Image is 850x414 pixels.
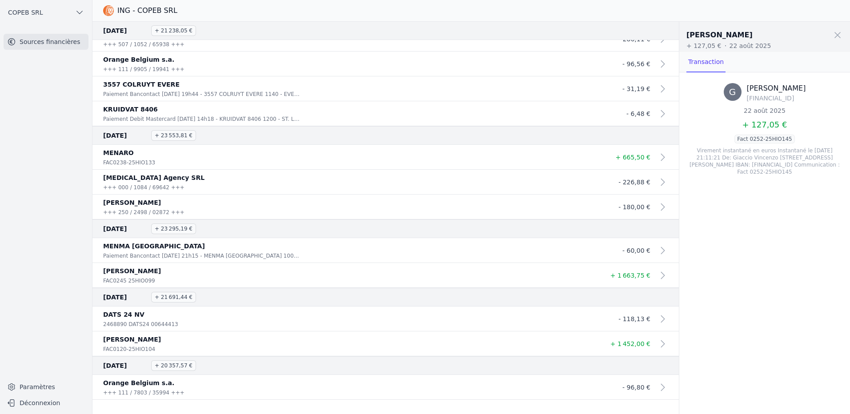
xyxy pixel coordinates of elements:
[151,130,196,141] span: + 23 553,81 €
[729,86,736,98] span: G
[92,170,679,195] a: [MEDICAL_DATA] Agency SRL +++ 000 / 1084 / 69642 +++ - 226,88 €
[103,309,597,320] p: DATS 24 NV
[618,179,650,186] span: - 226,88 €
[103,334,597,345] p: [PERSON_NAME]
[744,106,786,115] div: 22 août 2025
[622,85,650,92] span: - 31,19 €
[103,183,302,192] p: +++ 000 / 1084 / 69642 +++
[151,292,196,303] span: + 21 691,44 €
[626,110,650,117] span: - 6,48 €
[92,331,679,356] a: [PERSON_NAME] FAC0120-25HIO104 + 1 452,00 €
[103,90,302,99] p: Paiement Bancontact [DATE] 19h44 - 3557 COLRUYT EVERE 1140 - EVERE - BEL Numéro de carte 5244 35X...
[92,307,679,331] a: DATS 24 NV 2468890 DATS24 00644413 - 118,13 €
[103,208,302,217] p: +++ 250 / 2498 / 02872 +++
[103,54,597,65] p: Orange Belgium s.a.
[103,345,302,354] p: FAC0120-25HIO104
[618,315,650,322] span: - 118,13 €
[103,25,146,36] span: [DATE]
[103,360,146,371] span: [DATE]
[92,195,679,219] a: [PERSON_NAME] +++ 250 / 2498 / 02872 +++ - 180,00 €
[92,101,679,126] a: KRUIDVAT 8406 Paiement Debit Mastercard [DATE] 14h18 - KRUIDVAT 8406 1200 - ST. LAMBRECHT - BEL N...
[747,94,806,103] p: [FINANCIAL_ID]
[686,147,843,175] div: Virement instantané en euros Instantané le [DATE] 21:11:21 De: Giaccio Vincenzo [STREET_ADDRESS][...
[92,263,679,288] a: [PERSON_NAME] FAC0245 25HIO099 + 1 663,75 €
[103,251,302,260] p: Paiement Bancontact [DATE] 21h15 - MENMA [GEOGRAPHIC_DATA] 1000 - [GEOGRAPHIC_DATA] - BEL Numéro ...
[103,292,146,303] span: [DATE]
[103,40,302,49] p: +++ 507 / 1052 / 65938 +++
[610,272,650,279] span: + 1 663,75 €
[103,172,597,183] p: [MEDICAL_DATA] Agency SRL
[92,76,679,101] a: 3557 COLRUYT EVERE Paiement Bancontact [DATE] 19h44 - 3557 COLRUYT EVERE 1140 - EVERE - BEL Numér...
[103,241,597,251] p: MENMA [GEOGRAPHIC_DATA]
[4,5,88,20] button: COPEB SRL
[92,238,679,263] a: MENMA [GEOGRAPHIC_DATA] Paiement Bancontact [DATE] 21h15 - MENMA [GEOGRAPHIC_DATA] 1000 - [GEOGRA...
[4,380,88,394] a: Paramètres
[734,135,794,143] p: Fact 0252-25HIO145
[92,375,679,400] a: Orange Belgium s.a. +++ 111 / 7803 / 35994 +++ - 96,80 €
[622,247,650,254] span: - 60,00 €
[4,34,88,50] a: Sources financières
[4,396,88,410] button: Déconnexion
[92,52,679,76] a: Orange Belgium s.a. +++ 111 / 9905 / 19941 +++ - 96,56 €
[686,52,726,72] a: Transaction
[103,5,114,16] img: ING - COPEB SRL
[686,30,753,40] h2: [PERSON_NAME]
[151,223,196,234] span: + 23 295,19 €
[103,147,597,158] p: MENARO
[103,197,597,208] p: [PERSON_NAME]
[103,104,597,115] p: KRUIDVAT 8406
[610,340,650,347] span: + 1 452,00 €
[686,41,843,50] p: + 127,05 € 22 août 2025
[92,145,679,170] a: MENARO FAC0238-25HIO133 + 665,50 €
[103,130,146,141] span: [DATE]
[747,83,806,94] h3: [PERSON_NAME]
[103,223,146,234] span: [DATE]
[622,384,650,391] span: - 96,80 €
[117,5,177,16] h3: ING - COPEB SRL
[103,65,302,74] p: +++ 111 / 9905 / 19941 +++
[103,158,302,167] p: FAC0238-25HIO133
[103,115,302,123] p: Paiement Debit Mastercard [DATE] 14h18 - KRUIDVAT 8406 1200 - ST. LAMBRECHT - BEL Numéro de carte...
[618,203,650,211] span: - 180,00 €
[103,378,597,388] p: Orange Belgium s.a.
[742,120,787,129] span: + 127,05 €
[622,60,650,68] span: - 96,56 €
[103,388,302,397] p: +++ 111 / 7803 / 35994 +++
[151,25,196,36] span: + 21 238,05 €
[615,154,650,161] span: + 665,50 €
[103,266,597,276] p: [PERSON_NAME]
[103,79,597,90] p: 3557 COLRUYT EVERE
[103,320,302,329] p: 2468890 DATS24 00644413
[103,276,302,285] p: FAC0245 25HIO099
[8,8,43,17] span: COPEB SRL
[618,36,650,43] span: - 286,11 €
[151,360,196,371] span: + 20 357,57 €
